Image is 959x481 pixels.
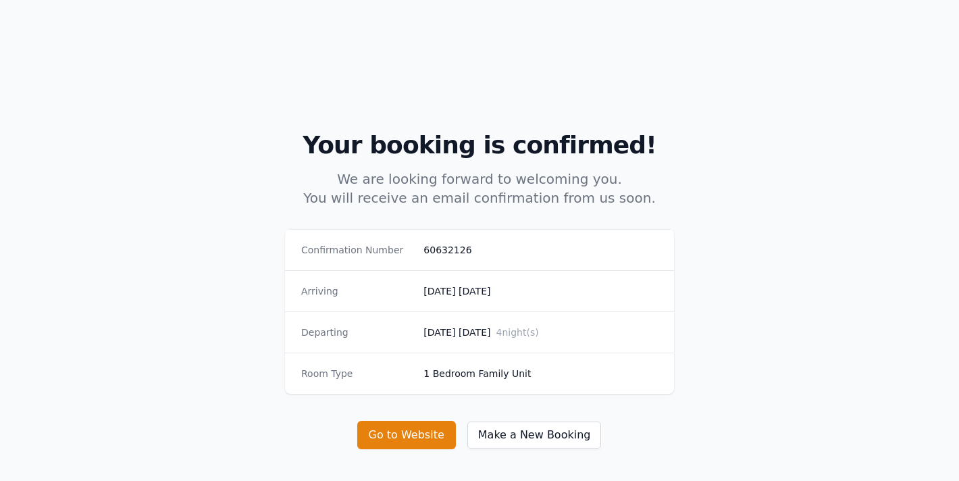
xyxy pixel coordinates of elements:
[301,326,413,339] dt: Departing
[301,243,413,257] dt: Confirmation Number
[423,243,658,257] dd: 60632126
[423,367,658,380] dd: 1 Bedroom Family Unit
[301,284,413,298] dt: Arriving
[301,367,413,380] dt: Room Type
[357,421,456,449] button: Go to Website
[423,284,658,298] dd: [DATE] [DATE]
[357,428,467,441] a: Go to Website
[423,326,658,339] dd: [DATE] [DATE]
[220,170,739,207] p: We are looking forward to welcoming you. You will receive an email confirmation from us soon.
[82,132,877,159] h2: Your booking is confirmed!
[496,327,538,338] span: 4 night(s)
[467,421,602,449] button: Make a New Booking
